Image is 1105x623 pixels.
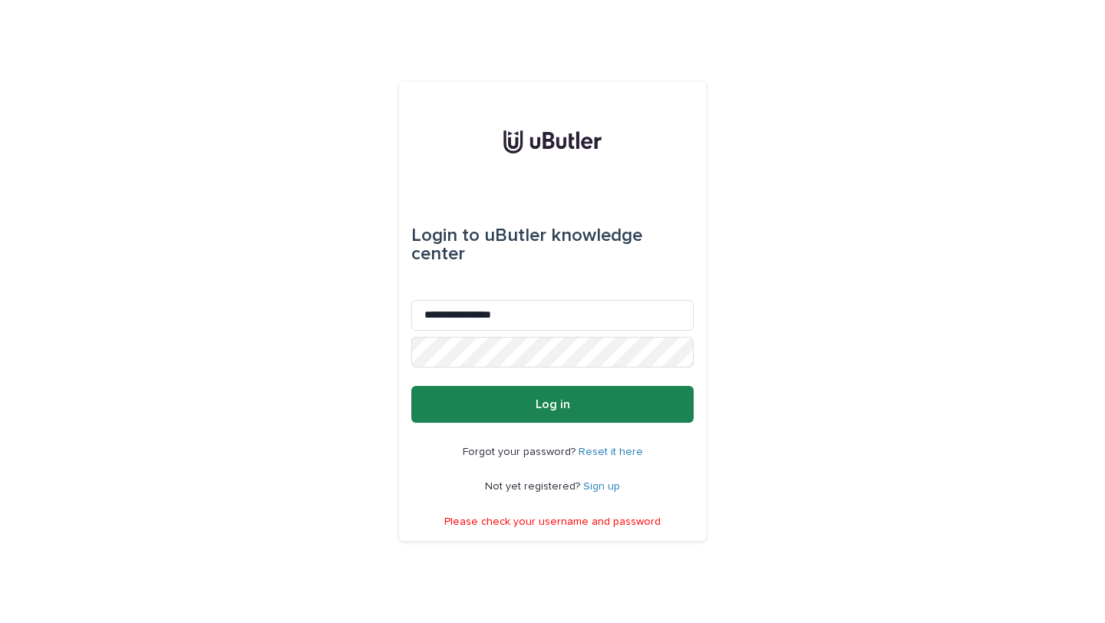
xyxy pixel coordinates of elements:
a: Reset it here [579,447,643,457]
span: Log in [536,398,570,410]
img: d0TbI9lRJGTX3pUA7yhA [491,119,614,165]
span: Login to [411,226,480,245]
p: Please check your username and password [444,516,661,529]
span: Forgot your password? [463,447,579,457]
a: Sign up [583,481,620,492]
div: uButler knowledge center [411,214,694,275]
span: Not yet registered? [485,481,583,492]
button: Log in [411,386,694,423]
